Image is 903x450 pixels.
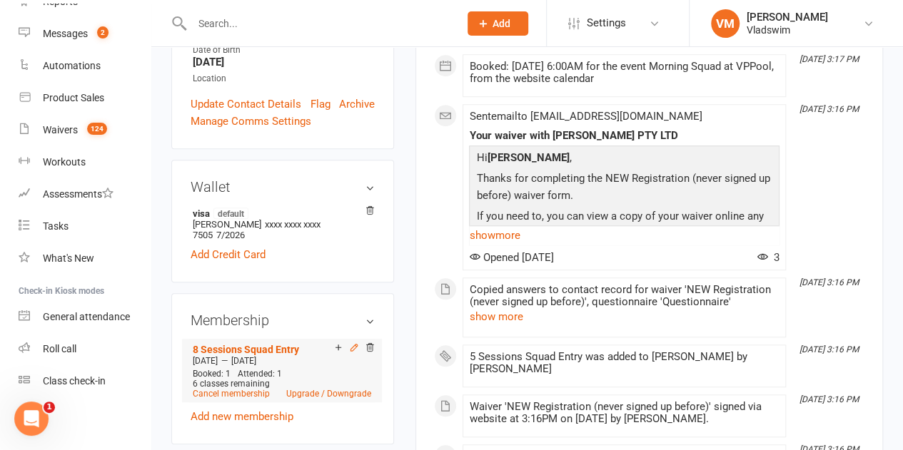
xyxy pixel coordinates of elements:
[799,104,859,114] i: [DATE] 3:16 PM
[216,230,245,240] span: 7/2026
[43,375,106,387] div: Class check-in
[339,96,375,113] a: Archive
[469,401,780,425] div: Waiver 'NEW Registration (never signed up before)' signed via website at 3:16PM on [DATE] by [PER...
[231,356,256,366] span: [DATE]
[97,26,109,39] span: 2
[213,208,248,219] span: default
[469,130,780,142] div: Your waiver with [PERSON_NAME] PTY LTD
[43,252,94,264] div: What's New
[189,355,375,367] div: —
[193,219,321,240] span: xxxx xxxx xxxx 7505
[747,11,828,24] div: [PERSON_NAME]
[468,11,528,36] button: Add
[193,44,375,57] div: Date of Birth
[188,14,450,34] input: Search...
[19,178,151,210] a: Assessments
[19,18,151,50] a: Messages 2
[44,402,55,413] span: 1
[473,149,776,170] p: Hi ,
[191,410,293,423] a: Add new membership
[757,251,780,264] span: 3
[43,92,104,103] div: Product Sales
[469,351,780,375] div: 5 Sessions Squad Entry was added to [PERSON_NAME] by [PERSON_NAME]
[747,24,828,36] div: Vladswim
[191,205,375,242] li: [PERSON_NAME]
[487,151,569,164] strong: [PERSON_NAME]
[43,156,86,168] div: Workouts
[473,208,776,245] p: If you need to, you can view a copy of your waiver online any time using the link below:
[19,242,151,275] a: What's New
[191,179,375,195] h3: Wallet
[19,82,151,114] a: Product Sales
[19,301,151,333] a: General attendance kiosk mode
[799,344,859,354] i: [DATE] 3:16 PM
[19,50,151,82] a: Automations
[87,123,107,135] span: 124
[43,124,78,135] div: Waivers
[469,110,702,123] span: Sent email to [EMAIL_ADDRESS][DOMAIN_NAME]
[19,333,151,365] a: Roll call
[14,402,49,436] iframe: Intercom live chat
[191,246,266,263] a: Add Credit Card
[473,170,776,208] p: Thanks for completing the NEW Registration (never signed up before) waiver form.
[193,344,299,355] a: 8 Sessions Squad Entry
[469,61,780,85] div: Booked: [DATE] 6:00AM for the event Morning Squad at VPPool, from the website calendar
[286,389,371,399] a: Upgrade / Downgrade
[43,311,130,322] div: General attendance
[238,369,282,379] span: Attended: 1
[193,389,270,399] a: Cancel membership
[43,28,88,39] div: Messages
[799,394,859,404] i: [DATE] 3:16 PM
[193,72,375,86] div: Location
[191,312,375,328] h3: Membership
[19,114,151,146] a: Waivers 124
[191,113,311,130] a: Manage Comms Settings
[711,9,740,38] div: VM
[469,225,780,245] a: show more
[587,7,626,39] span: Settings
[493,18,510,29] span: Add
[311,96,331,113] a: Flag
[799,54,859,64] i: [DATE] 3:17 PM
[43,343,76,354] div: Roll call
[799,277,859,287] i: [DATE] 3:16 PM
[193,379,270,389] span: 6 classes remaining
[193,356,218,366] span: [DATE]
[193,56,375,68] strong: [DATE]
[469,308,523,325] button: show more
[43,188,113,200] div: Assessments
[19,210,151,242] a: Tasks
[469,251,553,264] span: Opened [DATE]
[193,208,368,219] strong: visa
[469,284,780,308] div: Copied answers to contact record for waiver 'NEW Registration (never signed up before)', question...
[19,146,151,178] a: Workouts
[191,96,301,113] a: Update Contact Details
[19,365,151,397] a: Class kiosk mode
[43,60,101,71] div: Automations
[193,369,231,379] span: Booked: 1
[43,220,69,232] div: Tasks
